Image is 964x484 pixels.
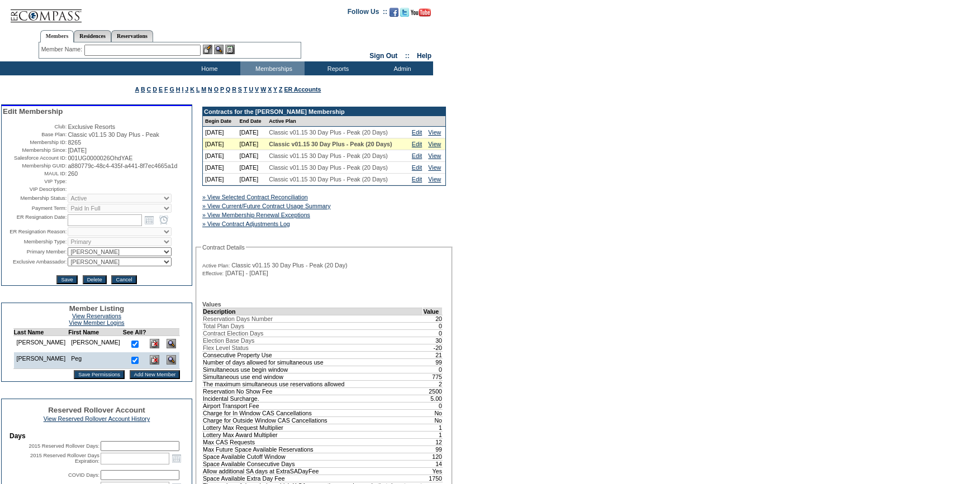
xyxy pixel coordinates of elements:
span: :: [405,52,410,60]
td: 0 [423,366,443,373]
a: Subscribe to our YouTube Channel [411,11,431,18]
td: 5.00 [423,395,443,402]
label: COVID Days: [68,472,99,478]
span: Classic v01.15 30 Day Plus - Peak (20 Days) [269,152,388,159]
td: Airport Transport Fee [203,402,423,409]
td: [PERSON_NAME] [13,352,68,369]
a: K [190,86,194,93]
td: Days [10,432,184,440]
span: 001UG0000026OhdYAE [68,155,132,161]
a: O [214,86,219,93]
td: Exclusive Ambassador: [3,257,67,266]
td: VIP Description: [3,186,67,193]
td: Membership Type: [3,237,67,246]
td: 12 [423,438,443,445]
td: 1 [423,431,443,438]
a: V [255,86,259,93]
td: Space Available Extra Day Fee [203,475,423,482]
td: Club: [3,123,67,130]
a: » View Contract Adjustments Log [202,221,290,227]
span: Flex Level Status [203,344,249,351]
td: 2 [423,380,443,387]
a: View [428,129,441,136]
td: The maximum simultaneous use reservations allowed [203,380,423,387]
td: Active Plan [267,116,410,127]
td: Begin Date [203,116,238,127]
span: 260 [68,170,78,177]
a: » View Selected Contract Reconciliation [202,194,308,200]
td: Primary Member: [3,247,67,256]
a: R [232,86,236,93]
a: Open the calendar popup. [170,452,183,464]
td: End Date [238,116,267,127]
span: Election Base Days [203,337,254,344]
td: Lottery Max Award Multiplier [203,431,423,438]
span: [DATE] [68,147,87,154]
a: Members [40,30,74,42]
a: Help [417,52,431,60]
a: View Reserved Rollover Account History [44,415,150,422]
td: [DATE] [203,162,238,174]
a: View [428,164,441,171]
td: [DATE] [238,150,267,162]
img: Delete [150,355,159,365]
img: Delete [150,339,159,348]
span: Classic v01.15 30 Day Plus - Peak [68,131,159,138]
td: 21 [423,351,443,358]
td: [PERSON_NAME] [13,336,68,353]
legend: Contract Details [201,244,246,251]
a: View [428,176,441,183]
input: Cancel [111,275,136,284]
a: P [220,86,224,93]
td: Salesforce Account ID: [3,155,67,161]
span: Total Plan Days [203,323,244,329]
img: View Dashboard [167,339,176,348]
a: M [201,86,206,93]
a: Q [226,86,230,93]
a: Edit [412,129,422,136]
input: Add New Member [130,370,181,379]
td: MAUL ID: [3,170,67,177]
span: Reservation Days Number [203,315,273,322]
td: Base Plan: [3,131,67,138]
label: 2015 Reserved Rollover Days Expiration: [30,453,99,464]
a: Residences [74,30,111,42]
a: ER Accounts [284,86,321,93]
td: Incidental Surcharge. [203,395,423,402]
a: U [249,86,253,93]
img: Become our fan on Facebook [390,8,398,17]
td: Membership Status: [3,194,67,203]
div: Member Name: [41,45,84,54]
span: Edit Membership [3,107,63,116]
td: 99 [423,358,443,366]
td: Peg [68,352,123,369]
td: 120 [423,453,443,460]
img: Reservations [225,45,235,54]
td: Last Name [13,329,68,336]
a: N [208,86,212,93]
a: View Member Logins [69,319,124,326]
td: -20 [423,344,443,351]
td: 14 [423,460,443,467]
td: Number of days allowed for simultaneous use [203,358,423,366]
td: Simultaneous use end window [203,373,423,380]
td: Reports [305,61,369,75]
a: Y [273,86,277,93]
td: Simultaneous use begin window [203,366,423,373]
span: [DATE] - [DATE] [225,270,268,276]
td: Value [423,308,443,315]
span: Classic v01.15 30 Day Plus - Peak (20 Day) [231,262,347,269]
td: Membership ID: [3,139,67,146]
a: L [196,86,200,93]
td: Home [176,61,240,75]
td: Charge for Outside Window CAS Cancellations [203,416,423,424]
td: 0 [423,329,443,337]
td: VIP Type: [3,178,67,185]
span: Classic v01.15 30 Day Plus - Peak (20 Days) [269,129,388,136]
td: Consecutive Property Use [203,351,423,358]
span: 8265 [68,139,81,146]
span: Exclusive Resorts [68,123,115,130]
td: Memberships [240,61,305,75]
input: Delete [83,275,107,284]
td: [DATE] [203,150,238,162]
